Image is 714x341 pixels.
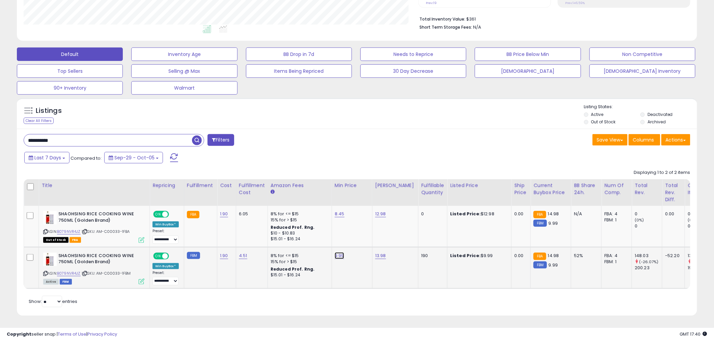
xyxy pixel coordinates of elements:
div: $10 - $10.83 [271,230,327,236]
button: 30 Day Decrease [360,64,466,78]
div: $15.01 - $16.24 [271,272,327,278]
button: Top Sellers [17,64,123,78]
div: $9.99 [450,253,506,259]
small: FBM [187,252,200,259]
div: N/A [574,211,596,217]
a: 4.51 [239,252,247,259]
b: Short Term Storage Fees: [419,24,472,30]
a: B079NVR4JZ [57,229,81,235]
button: [DEMOGRAPHIC_DATA] Inventory [589,64,695,78]
div: $15.01 - $16.24 [271,236,327,242]
div: Num of Comp. [604,182,629,196]
div: Title [42,182,147,189]
label: Deactivated [648,112,673,117]
div: -52.20 [665,253,680,259]
small: (-26.07%) [639,259,659,265]
label: Archived [648,119,666,125]
div: FBA: 4 [604,211,627,217]
button: 90+ Inventory [17,81,123,95]
h5: Listings [36,106,62,116]
span: Last 7 Days [34,154,61,161]
div: ASIN: [43,253,144,284]
div: 0.00 [665,211,680,217]
div: Preset: [153,229,179,244]
button: Items Being Repriced [246,64,352,78]
div: 0.00 [514,253,525,259]
div: Fulfillment [187,182,214,189]
span: | SKU: AM-C00033-1FBA [82,229,130,234]
small: Amazon Fees. [271,189,275,195]
img: 41z9eO1H4jL._SL40_.jpg [43,211,57,224]
div: Repricing [153,182,181,189]
span: OFF [168,212,179,217]
b: Reduced Prof. Rng. [271,266,315,272]
button: [DEMOGRAPHIC_DATA] [475,64,581,78]
div: Fulfillment Cost [239,182,265,196]
div: 8% for <= $15 [271,211,327,217]
small: FBM [533,261,547,269]
div: BB Share 24h. [574,182,599,196]
small: FBA [187,211,199,218]
span: 9.99 [549,262,558,268]
label: Active [591,112,604,117]
a: Terms of Use [58,331,86,337]
div: FBA: 4 [604,253,627,259]
div: Ordered Items [688,182,712,196]
span: FBM [60,279,72,285]
div: FBM: 1 [604,217,627,223]
div: Total Rev. Diff. [665,182,682,203]
div: 8% for <= $15 [271,253,327,259]
span: ON [154,212,162,217]
div: seller snap | | [7,331,117,338]
button: Inventory Age [131,48,237,61]
span: N/A [473,24,481,30]
span: FBA [70,237,81,243]
button: Save View [593,134,628,146]
strong: Copyright [7,331,31,337]
span: 14.98 [548,211,559,217]
a: 1.90 [220,211,228,217]
small: FBA [533,253,546,260]
div: FBM: 1 [604,259,627,265]
a: 9.99 [335,252,344,259]
small: FBA [533,211,546,218]
a: Privacy Policy [87,331,117,337]
span: Columns [633,136,654,143]
button: Actions [661,134,690,146]
span: Compared to: [71,155,102,161]
p: Listing States: [584,104,697,110]
span: All listings currently available for purchase on Amazon [43,279,59,285]
div: 15% for > $15 [271,259,327,265]
div: 0 [635,211,662,217]
a: 12.98 [375,211,386,217]
span: Sep-29 - Oct-05 [114,154,155,161]
div: $12.98 [450,211,506,217]
li: $361 [419,14,685,23]
div: Win BuyBox * [153,263,179,269]
span: 2025-10-14 17:40 GMT [680,331,707,337]
span: OFF [168,253,179,259]
div: Total Rev. [635,182,659,196]
div: 148.03 [635,253,662,259]
button: Walmart [131,81,237,95]
div: 200.23 [635,265,662,271]
small: (0%) [688,217,697,223]
span: All listings that are currently out of stock and unavailable for purchase on Amazon [43,237,68,243]
b: Listed Price: [450,211,481,217]
div: Win BuyBox * [153,221,179,227]
label: Out of Stock [591,119,616,125]
button: Needs to Reprice [360,48,466,61]
button: Default [17,48,123,61]
div: [PERSON_NAME] [375,182,415,189]
div: Clear All Filters [24,118,54,124]
div: Min Price [335,182,369,189]
span: Show: entries [29,298,77,305]
div: 0 [421,211,442,217]
span: 9.99 [549,220,558,226]
button: Last 7 Days [24,152,70,163]
button: Selling @ Max [131,64,237,78]
small: FBM [533,220,547,227]
div: 15% for > $15 [271,217,327,223]
small: (0%) [635,217,644,223]
a: B079NVR4JZ [57,271,81,276]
